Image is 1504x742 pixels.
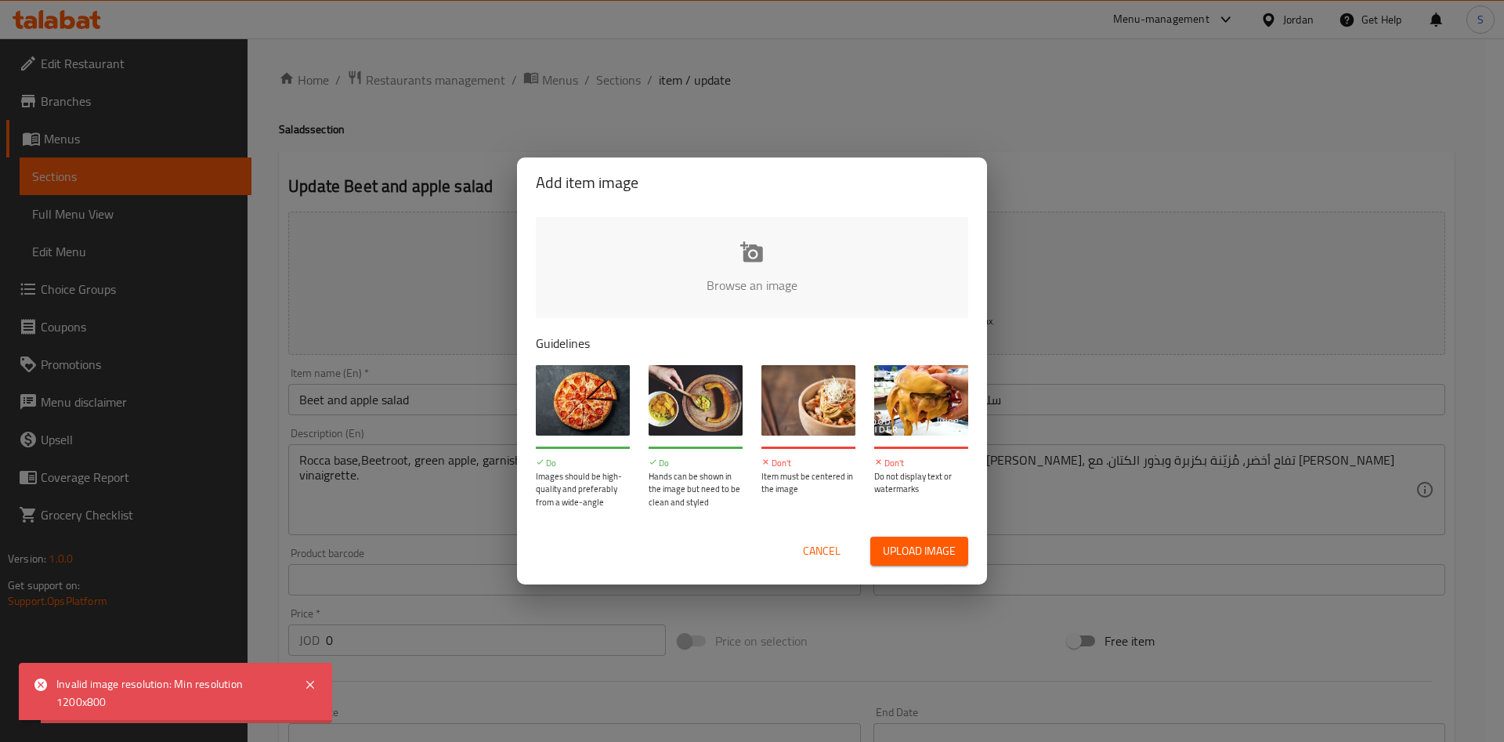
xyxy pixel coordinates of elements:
[874,365,968,436] img: guide-img-4@3x.jpg
[649,470,743,509] p: Hands can be shown in the image but need to be clean and styled
[649,365,743,436] img: guide-img-2@3x.jpg
[536,170,968,195] h2: Add item image
[761,365,855,436] img: guide-img-3@3x.jpg
[797,537,847,566] button: Cancel
[883,541,956,561] span: Upload image
[649,457,743,470] p: Do
[536,470,630,509] p: Images should be high-quality and preferably from a wide-angle
[874,457,968,470] p: Don't
[536,334,968,353] p: Guidelines
[874,470,968,496] p: Do not display text or watermarks
[536,457,630,470] p: Do
[761,470,855,496] p: Item must be centered in the image
[536,365,630,436] img: guide-img-1@3x.jpg
[803,541,841,561] span: Cancel
[761,457,855,470] p: Don't
[870,537,968,566] button: Upload image
[56,675,288,711] div: Invalid image resolution: Min resolution 1200x800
